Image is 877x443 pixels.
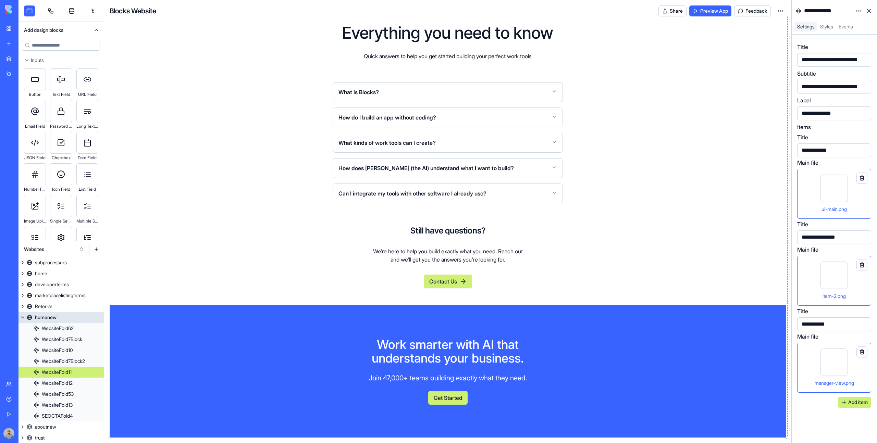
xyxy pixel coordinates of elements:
[817,22,836,31] a: Styles
[18,290,104,301] a: marketplacelistingterms
[18,268,104,279] a: home
[42,369,72,376] div: WebsiteFold11
[42,336,82,343] div: WebsiteFold7Block
[338,133,557,152] button: What kinds of work tools can I create?
[18,55,104,66] button: Inputs
[110,6,156,16] h4: Blocks Website
[689,5,731,16] a: Preview App
[424,275,472,288] button: Contact Us
[658,5,687,16] button: Share
[338,139,436,147] span: What kinds of work tools can I create?
[35,314,57,321] div: homenew
[35,292,86,299] div: marketplacelistingterms
[797,169,871,219] div: ui-main.png
[35,434,45,441] div: trust
[823,293,846,299] span: item-2.png
[428,391,468,405] button: Get Started
[797,256,871,306] div: item-2.png
[364,52,532,60] p: Quick answers to help you get started building your perfect work tools
[42,391,74,397] div: WebsiteFold53
[50,90,72,99] div: Text Field
[797,220,808,228] label: Title
[76,217,98,225] div: Multiple Select Field
[42,402,73,408] div: WebsiteFold13
[338,108,557,127] button: How do I build an app without coding?
[18,367,104,378] a: WebsiteFold11
[822,206,847,212] span: ui-main.png
[360,373,535,383] div: Join 47,000+ teams building exactly what they need.
[18,421,104,432] a: aboutnew
[371,247,524,264] p: We're here to help you build exactly what you need. Reach out and we'll get you the answers you'r...
[338,83,557,102] button: What is Blocks?
[42,413,73,419] div: SEOCTAFold4
[338,184,557,203] button: Can I integrate my tools with other software I already use?
[18,410,104,421] a: SEOCTAFold4
[42,358,85,365] div: WebsiteFold7Block2
[18,279,104,290] a: developerterms
[18,389,104,400] a: WebsiteFold53
[342,25,553,41] h1: Everything you need to know
[797,245,818,254] label: Main file
[24,185,46,193] div: Number Field
[734,5,771,16] button: Feedback
[797,343,871,393] div: manager-view.png
[35,259,67,266] div: subprocessors
[76,185,98,193] div: List Field
[820,24,833,29] span: Styles
[24,122,46,130] div: Email Field
[836,22,856,31] a: Events
[797,69,816,78] label: Subtitle
[35,303,52,310] div: Referral
[42,380,73,387] div: WebsiteFold12
[18,400,104,410] a: WebsiteFold13
[35,281,69,288] div: developerterms
[797,332,818,341] label: Main file
[50,217,72,225] div: Single Select Field
[797,96,811,104] label: Label
[797,133,808,141] label: Title
[18,378,104,389] a: WebsiteFold12
[838,397,871,408] button: Add item
[338,159,557,178] button: How does [PERSON_NAME] (the AI) understand what I want to build?
[42,347,73,354] div: WebsiteFold10
[797,24,815,29] span: Settings
[3,428,14,439] img: image_123650291_bsq8ao.jpg
[797,159,818,167] label: Main file
[50,122,72,130] div: Password Field
[797,307,808,315] label: Title
[797,123,811,131] label: Items
[18,356,104,367] a: WebsiteFold7Block2
[35,270,47,277] div: home
[18,301,104,312] a: Referral
[76,122,98,130] div: Long Text Field
[338,88,379,96] span: What is Blocks?
[24,217,46,225] div: Image Upload Field
[50,154,72,162] div: Checkbox
[76,90,98,99] div: URL Field
[21,244,88,255] button: Websites
[815,380,854,386] span: manager-view.png
[5,5,47,14] img: logo
[360,338,535,365] div: Work smarter with AI that understands your business.
[110,305,786,438] div: Work smarter with AI that understands your business.Join 47,000+ teams building exactly what they...
[797,43,808,51] label: Title
[35,423,56,430] div: aboutnew
[338,164,514,172] span: How does [PERSON_NAME] (the AI) understand what I want to build?
[839,24,853,29] span: Events
[338,113,436,122] span: How do I build an app without coding?
[18,257,104,268] a: subprocessors
[18,312,104,323] a: homenew
[18,22,104,38] button: Add design blocks
[24,154,46,162] div: JSON Field
[18,334,104,345] a: WebsiteFold7Block
[18,323,104,334] a: WebsiteFold62
[338,189,486,198] span: Can I integrate my tools with other software I already use?
[76,154,98,162] div: Date Field
[18,345,104,356] a: WebsiteFold10
[24,90,46,99] div: Button
[794,22,817,31] a: Settings
[42,325,74,332] div: WebsiteFold62
[50,185,72,193] div: Icon Field
[410,225,485,236] h3: Still have questions?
